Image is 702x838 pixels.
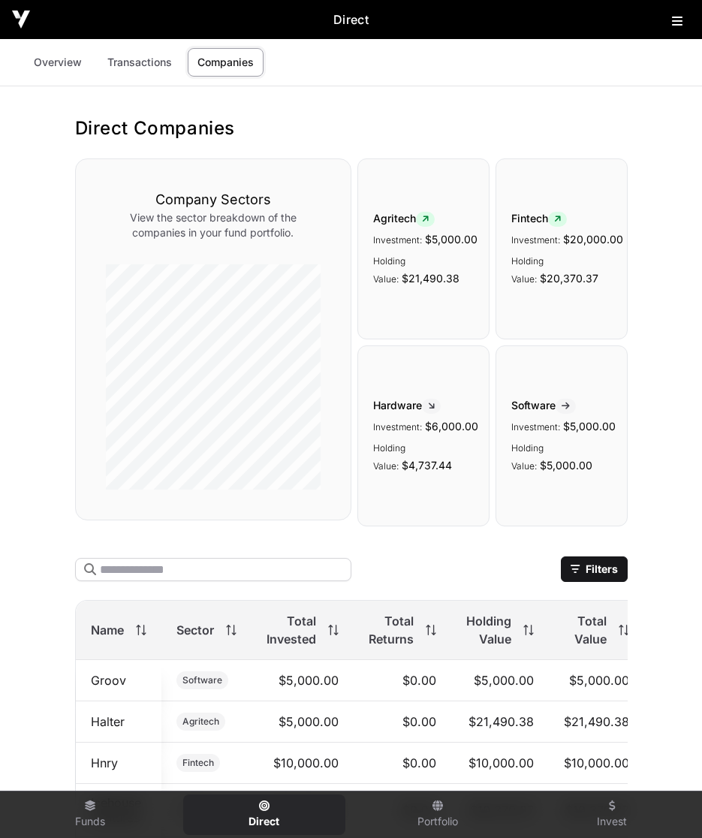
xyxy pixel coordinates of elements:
span: Fintech [182,757,214,769]
td: $5,000.00 [451,660,549,701]
td: $5,000.00 [252,660,354,701]
span: Investment: [373,234,422,246]
span: Holding Value: [373,255,405,285]
span: Total Value [564,612,607,648]
span: Holding Value: [511,255,544,285]
span: $4,737.44 [402,459,452,472]
td: $0.00 [354,701,451,743]
p: View the sector breakdown of the companies in your fund portfolio. [106,210,321,240]
span: Fintech [511,211,612,227]
span: Holding Value: [511,442,544,472]
span: Hardware [373,398,474,414]
td: $0.00 [354,743,451,784]
td: $0.00 [354,660,451,701]
td: $21,490.38 [451,701,549,743]
a: Groov [91,673,126,688]
span: $20,000.00 [563,233,623,246]
span: Investment: [511,421,560,433]
h3: Company Sectors [106,189,321,210]
span: Software [182,674,222,686]
td: $10,370.37 [549,784,644,837]
a: Hnry [91,755,118,770]
h2: Direct [30,11,672,29]
td: $10,000.00 [549,743,644,784]
span: $5,000.00 [563,420,616,433]
img: Icehouse Ventures Logo [12,11,30,29]
span: Software [511,398,612,414]
a: Funds [9,794,171,835]
a: Halter [91,714,125,729]
button: Filters [561,556,628,582]
span: Total Invested [267,612,316,648]
td: $21,490.38 [549,701,644,743]
a: Invest [531,794,693,835]
a: Direct [183,794,345,835]
td: $10,000.00 [451,743,549,784]
span: Holding Value: [373,442,405,472]
span: $5,000.00 [540,459,592,472]
td: $10,000.00 [252,784,354,837]
h1: Direct Companies [75,116,628,140]
a: Overview [24,48,92,77]
span: Name [91,621,124,639]
span: Agritech [373,211,474,227]
span: $21,490.38 [402,272,459,285]
span: $6,000.00 [425,420,478,433]
span: Investment: [511,234,560,246]
td: $0.00 [354,784,451,837]
span: $5,000.00 [425,233,478,246]
iframe: Chat Widget [627,766,702,838]
a: Portfolio [357,794,520,835]
td: $5,000.00 [549,660,644,701]
a: Transactions [98,48,182,77]
td: $5,000.00 [252,701,354,743]
span: Sector [176,621,214,639]
td: $10,000.00 [252,743,354,784]
span: Agritech [182,716,219,728]
span: Holding Value [466,612,511,648]
span: $20,370.37 [540,272,598,285]
span: Investment: [373,421,422,433]
span: Total Returns [369,612,414,648]
td: $10,370.37 [451,784,549,837]
a: Companies [188,48,264,77]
